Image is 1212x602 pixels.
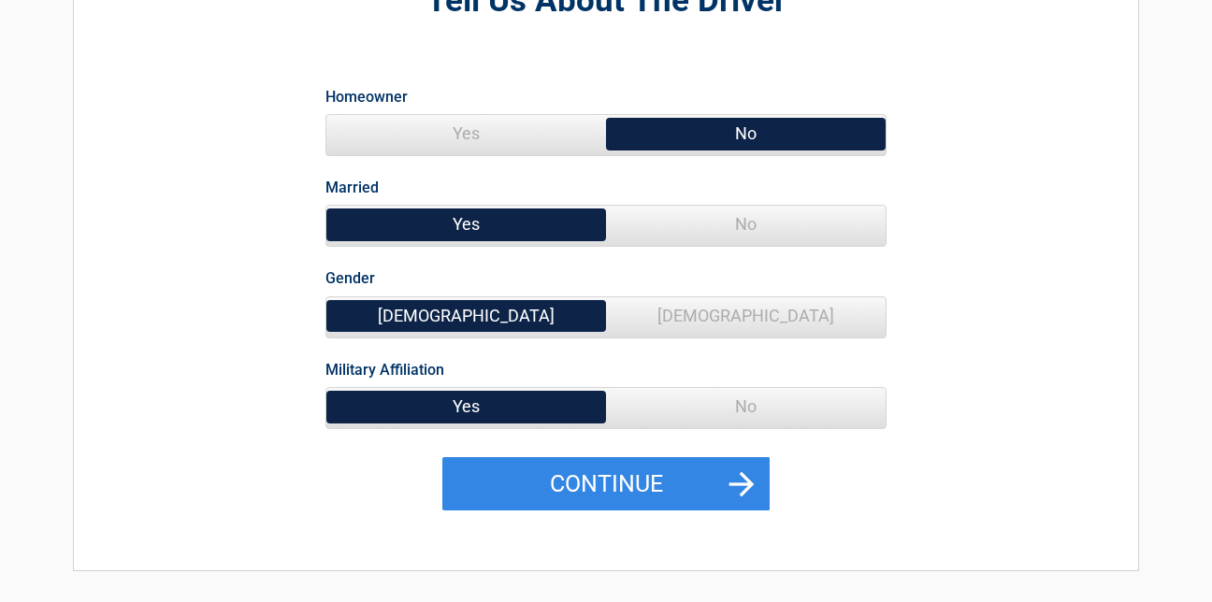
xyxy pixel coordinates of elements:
span: Yes [326,388,606,425]
label: Military Affiliation [325,357,444,382]
span: Yes [326,206,606,243]
label: Married [325,175,379,200]
span: No [606,388,886,425]
label: Homeowner [325,84,408,109]
label: Gender [325,265,375,291]
span: Yes [326,115,606,152]
span: [DEMOGRAPHIC_DATA] [606,297,886,335]
span: [DEMOGRAPHIC_DATA] [326,297,606,335]
button: Continue [442,457,770,511]
span: No [606,115,886,152]
span: No [606,206,886,243]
